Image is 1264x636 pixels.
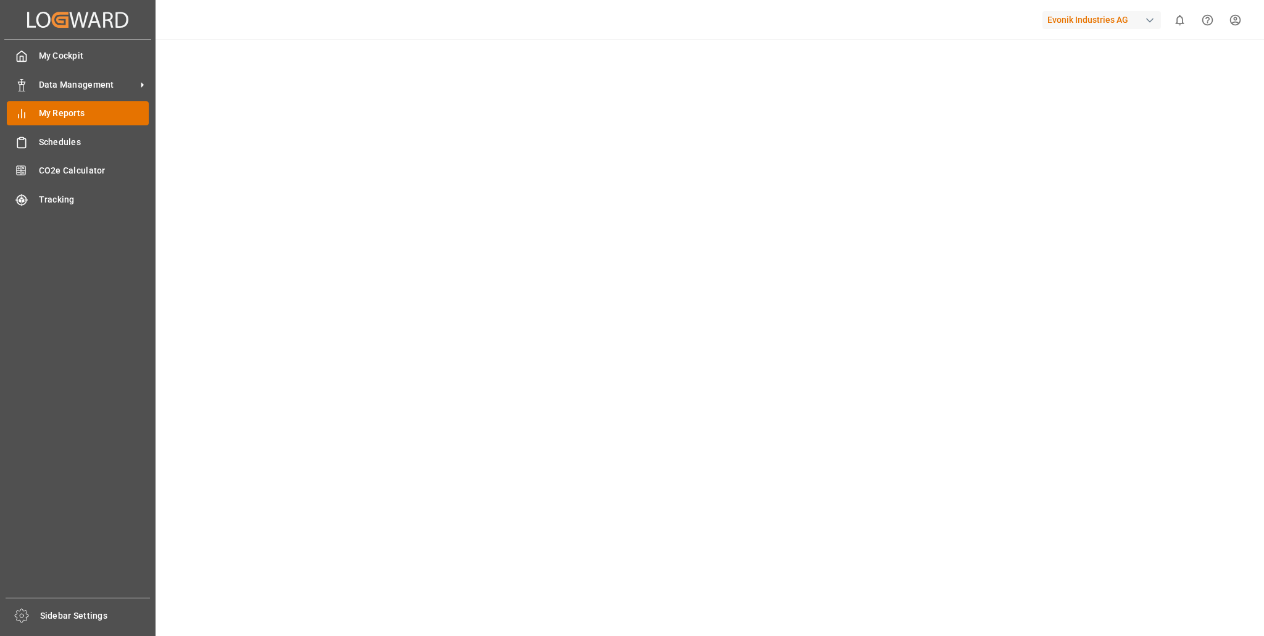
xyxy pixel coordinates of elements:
a: My Cockpit [7,44,149,68]
button: Help Center [1194,6,1221,34]
span: CO2e Calculator [39,164,149,177]
button: show 0 new notifications [1166,6,1194,34]
div: Evonik Industries AG [1042,11,1161,29]
span: My Cockpit [39,49,149,62]
span: Data Management [39,78,136,91]
a: CO2e Calculator [7,159,149,183]
span: Schedules [39,136,149,149]
a: Schedules [7,130,149,154]
button: Evonik Industries AG [1042,8,1166,31]
span: Sidebar Settings [40,609,151,622]
span: Tracking [39,193,149,206]
span: My Reports [39,107,149,120]
a: Tracking [7,187,149,211]
a: My Reports [7,101,149,125]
